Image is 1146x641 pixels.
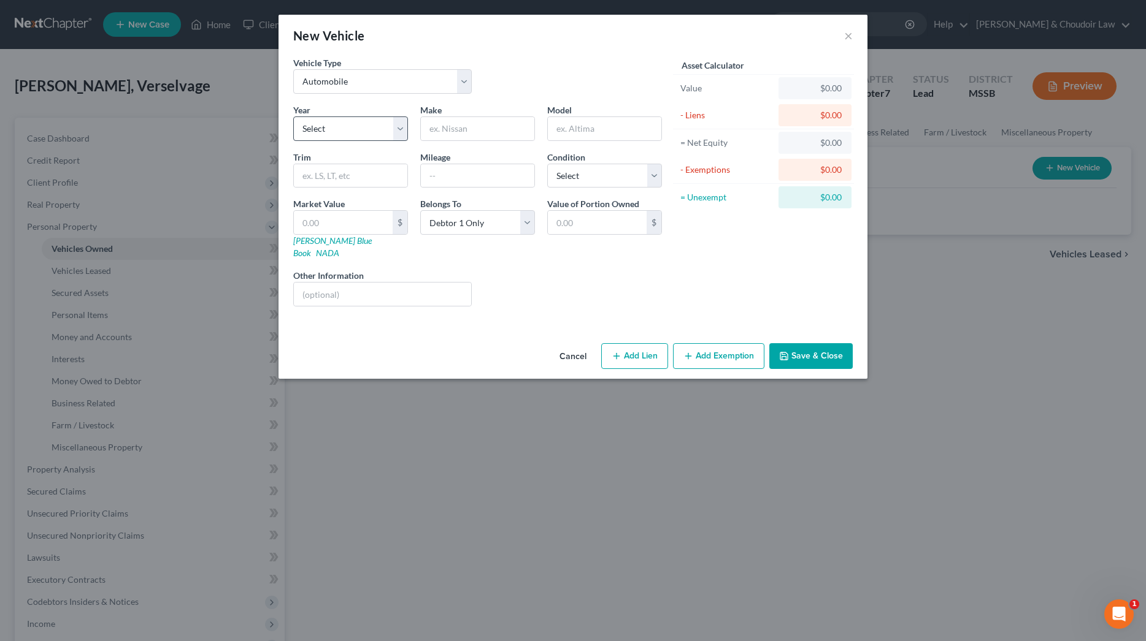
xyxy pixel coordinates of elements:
div: New Vehicle [293,27,364,44]
span: 1 [1129,599,1139,609]
button: × [844,28,853,43]
a: NADA [316,248,339,258]
label: Asset Calculator [682,59,744,72]
label: Value of Portion Owned [547,197,639,210]
div: $ [647,211,661,234]
div: = Net Equity [680,137,773,149]
div: - Exemptions [680,164,773,176]
label: Condition [547,151,585,164]
button: Add Lien [601,343,668,369]
div: $0.00 [788,109,842,121]
div: $0.00 [788,191,842,203]
button: Cancel [550,344,596,369]
a: [PERSON_NAME] Blue Book [293,235,372,258]
iframe: Intercom live chat [1104,599,1134,629]
div: $0.00 [788,82,842,94]
input: 0.00 [548,211,647,234]
div: $0.00 [788,137,842,149]
label: Trim [293,151,311,164]
button: Add Exemption [673,343,764,369]
input: ex. Nissan [421,117,534,140]
div: $0.00 [788,164,842,176]
span: Belongs To [420,199,461,209]
input: ex. Altima [548,117,661,140]
button: Save & Close [769,343,853,369]
label: Mileage [420,151,450,164]
input: 0.00 [294,211,393,234]
div: = Unexempt [680,191,773,203]
input: ex. LS, LT, etc [294,164,407,188]
label: Year [293,104,310,116]
span: Make [420,105,442,115]
label: Model [547,104,572,116]
label: Other Information [293,269,364,282]
input: -- [421,164,534,188]
label: Vehicle Type [293,56,341,69]
label: Market Value [293,197,345,210]
div: - Liens [680,109,773,121]
div: $ [393,211,407,234]
input: (optional) [294,283,471,306]
div: Value [680,82,773,94]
